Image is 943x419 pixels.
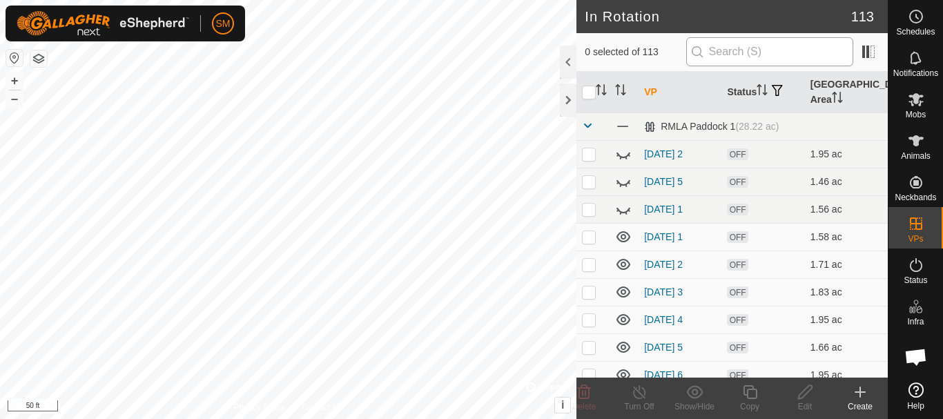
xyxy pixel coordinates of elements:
button: + [6,72,23,89]
button: – [6,90,23,107]
span: Notifications [893,69,938,77]
td: 1.46 ac [805,168,888,195]
a: [DATE] 1 [644,204,683,215]
td: 1.95 ac [805,140,888,168]
td: 1.95 ac [805,306,888,333]
span: i [561,399,564,411]
img: Gallagher Logo [17,11,189,36]
span: OFF [727,314,748,326]
div: Edit [777,400,833,413]
span: Mobs [906,110,926,119]
div: Show/Hide [667,400,722,413]
span: SM [216,17,231,31]
th: VP [639,72,721,113]
td: 1.56 ac [805,195,888,223]
span: OFF [727,369,748,381]
p-sorticon: Activate to sort [596,86,607,97]
span: OFF [727,231,748,243]
td: 1.71 ac [805,251,888,278]
span: OFF [727,204,748,215]
div: Copy [722,400,777,413]
p-sorticon: Activate to sort [832,94,843,105]
span: Animals [901,152,931,160]
p-sorticon: Activate to sort [757,86,768,97]
a: [DATE] 3 [644,286,683,298]
input: Search (S) [686,37,853,66]
a: Privacy Policy [234,401,286,413]
span: Infra [907,318,924,326]
a: Contact Us [302,401,342,413]
a: [DATE] 5 [644,342,683,353]
h2: In Rotation [585,8,850,25]
span: Delete [572,402,596,411]
a: [DATE] 4 [644,314,683,325]
span: (28.22 ac) [735,121,779,132]
span: Help [907,402,924,410]
div: Turn Off [612,400,667,413]
td: 1.66 ac [805,333,888,361]
a: [DATE] 1 [644,231,683,242]
a: [DATE] 2 [644,259,683,270]
span: OFF [727,176,748,188]
span: OFF [727,148,748,160]
th: [GEOGRAPHIC_DATA] Area [805,72,888,113]
div: RMLA Paddock 1 [644,121,779,133]
span: VPs [908,235,923,243]
td: 1.58 ac [805,223,888,251]
span: 0 selected of 113 [585,45,686,59]
td: 1.95 ac [805,361,888,389]
td: 1.83 ac [805,278,888,306]
a: Help [888,377,943,416]
button: i [555,398,570,413]
th: Status [721,72,804,113]
button: Reset Map [6,50,23,66]
button: Map Layers [30,50,47,67]
div: Create [833,400,888,413]
span: Neckbands [895,193,936,202]
span: OFF [727,342,748,353]
a: Open chat [895,336,937,378]
a: [DATE] 2 [644,148,683,159]
span: OFF [727,259,748,271]
span: Schedules [896,28,935,36]
p-sorticon: Activate to sort [615,86,626,97]
span: Status [904,276,927,284]
a: [DATE] 6 [644,369,683,380]
a: [DATE] 5 [644,176,683,187]
span: 113 [851,6,874,27]
span: OFF [727,286,748,298]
